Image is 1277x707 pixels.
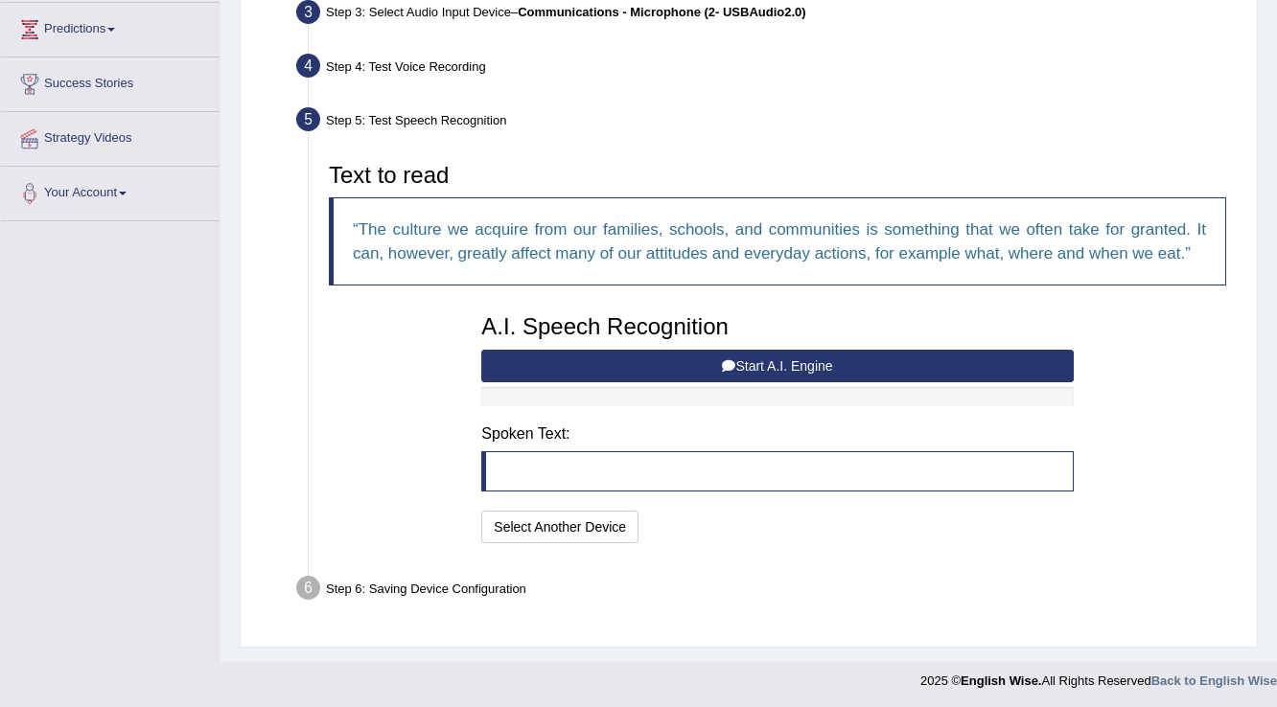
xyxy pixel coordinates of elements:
[329,163,1226,188] h3: Text to read
[1,57,220,105] a: Success Stories
[288,48,1248,90] div: Step 4: Test Voice Recording
[481,425,1073,443] h4: Spoken Text:
[518,5,805,19] b: Communications - Microphone (2- USBAudio2.0)
[288,570,1248,612] div: Step 6: Saving Device Configuration
[511,5,806,19] span: –
[920,662,1277,690] div: 2025 © All Rights Reserved
[288,102,1248,144] div: Step 5: Test Speech Recognition
[481,350,1073,382] button: Start A.I. Engine
[353,220,1206,262] q: The culture we acquire from our families, schools, and communities is something that we often tak...
[481,511,638,543] button: Select Another Device
[1151,673,1277,688] a: Back to English Wise
[1,167,220,215] a: Your Account
[1,112,220,160] a: Strategy Videos
[481,314,1073,339] h3: A.I. Speech Recognition
[961,673,1041,688] strong: English Wise.
[1,3,220,51] a: Predictions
